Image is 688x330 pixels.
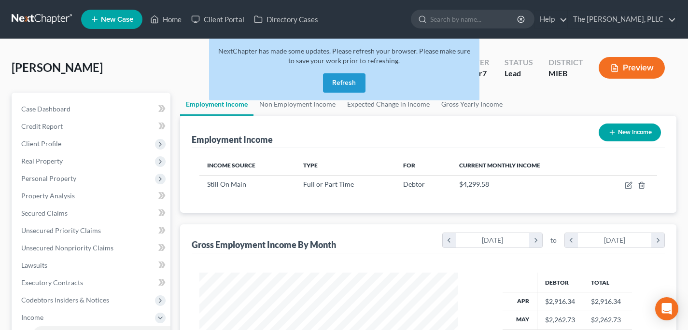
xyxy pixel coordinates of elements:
div: [DATE] [578,233,652,247]
span: Personal Property [21,174,76,182]
a: Unsecured Nonpriority Claims [14,239,170,257]
span: Client Profile [21,139,61,148]
a: Unsecured Priority Claims [14,222,170,239]
a: Executory Contracts [14,274,170,291]
div: Status [505,57,533,68]
a: Lawsuits [14,257,170,274]
a: Case Dashboard [14,100,170,118]
th: Apr [503,292,537,311]
i: chevron_left [443,233,456,247]
a: Credit Report [14,118,170,135]
span: Unsecured Priority Claims [21,226,101,234]
div: $2,262.73 [545,315,575,325]
span: Type [303,162,318,169]
span: For [403,162,415,169]
span: Credit Report [21,122,63,130]
div: Lead [505,68,533,79]
div: Open Intercom Messenger [655,297,678,320]
span: NextChapter has made some updates. Please refresh your browser. Please make sure to save your wor... [218,47,470,65]
span: to [550,235,557,245]
span: Income Source [207,162,255,169]
span: Current Monthly Income [459,162,540,169]
span: Unsecured Nonpriority Claims [21,244,113,252]
th: Total [583,273,632,292]
span: $4,299.58 [459,180,489,188]
span: Still On Main [207,180,246,188]
div: District [548,57,583,68]
td: $2,916.34 [583,292,632,311]
button: Preview [599,57,665,79]
th: Debtor [537,273,583,292]
a: Home [145,11,186,28]
div: Gross Employment Income By Month [192,239,336,250]
div: MIEB [548,68,583,79]
th: May [503,311,537,329]
div: $2,916.34 [545,297,575,306]
span: Executory Contracts [21,278,83,287]
i: chevron_right [529,233,542,247]
span: Real Property [21,157,63,165]
div: [DATE] [456,233,530,247]
span: Case Dashboard [21,105,70,113]
span: [PERSON_NAME] [12,60,103,74]
button: Refresh [323,73,365,93]
span: Debtor [403,180,425,188]
span: New Case [101,16,133,23]
span: Full or Part Time [303,180,354,188]
a: Directory Cases [249,11,323,28]
a: Property Analysis [14,187,170,205]
i: chevron_left [565,233,578,247]
span: Income [21,313,43,321]
i: chevron_right [651,233,664,247]
span: Lawsuits [21,261,47,269]
a: Secured Claims [14,205,170,222]
span: Codebtors Insiders & Notices [21,296,109,304]
td: $2,262.73 [583,311,632,329]
button: New Income [599,124,661,141]
a: Employment Income [180,93,253,116]
a: Client Portal [186,11,249,28]
span: Property Analysis [21,192,75,200]
a: Help [535,11,567,28]
a: The [PERSON_NAME], PLLC [568,11,676,28]
div: Employment Income [192,134,273,145]
input: Search by name... [430,10,519,28]
span: 7 [482,69,487,78]
span: Secured Claims [21,209,68,217]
